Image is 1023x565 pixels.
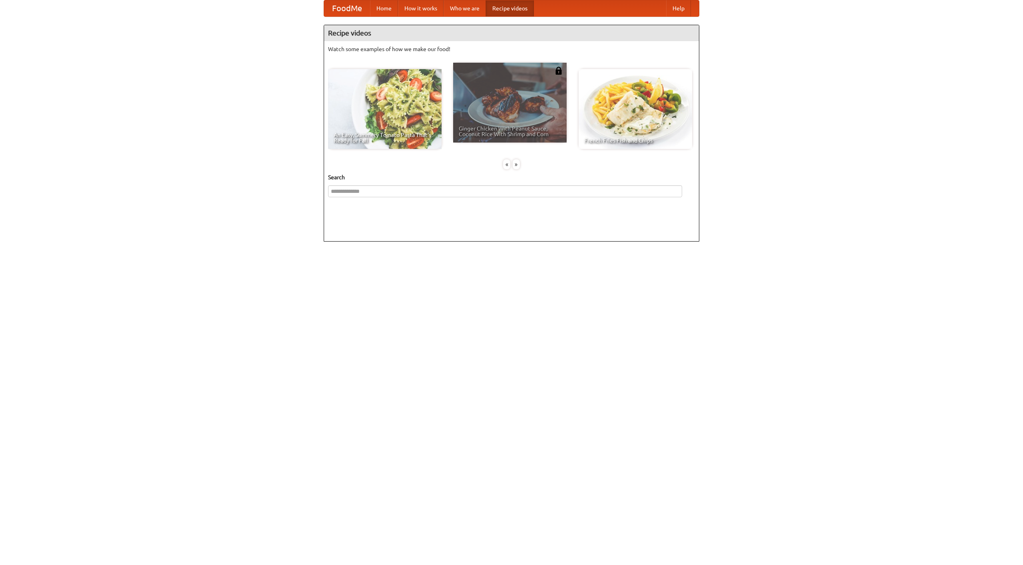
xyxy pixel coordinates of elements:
[579,69,692,149] a: French Fries Fish and Chips
[444,0,486,16] a: Who we are
[328,69,442,149] a: An Easy, Summery Tomato Pasta That's Ready for Fall
[666,0,691,16] a: Help
[513,159,520,169] div: »
[324,25,699,41] h4: Recipe videos
[334,132,436,143] span: An Easy, Summery Tomato Pasta That's Ready for Fall
[370,0,398,16] a: Home
[324,0,370,16] a: FoodMe
[503,159,510,169] div: «
[486,0,534,16] a: Recipe videos
[328,173,695,181] h5: Search
[328,45,695,53] p: Watch some examples of how we make our food!
[555,67,563,75] img: 483408.png
[584,138,687,143] span: French Fries Fish and Chips
[398,0,444,16] a: How it works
